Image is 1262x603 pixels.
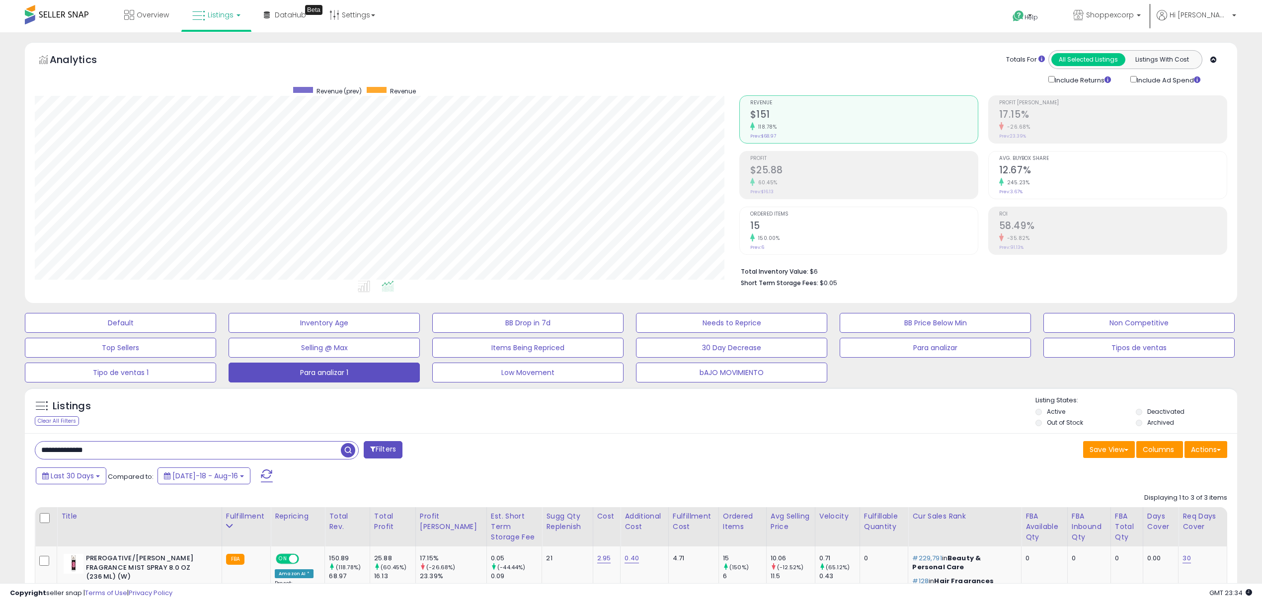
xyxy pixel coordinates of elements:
[912,577,1014,586] p: in
[137,10,169,20] span: Overview
[36,467,106,484] button: Last 30 Days
[542,507,593,546] th: Please note that this number is a calculation based on your required days of coverage and your ve...
[1072,554,1103,563] div: 0
[158,467,250,484] button: [DATE]-18 - Aug-16
[771,554,815,563] div: 10.06
[374,572,415,581] div: 16.13
[1123,74,1216,85] div: Include Ad Spend
[497,563,525,571] small: (-44.44%)
[432,363,624,382] button: Low Movement
[491,554,542,563] div: 0.05
[999,156,1227,161] span: Avg. Buybox Share
[999,189,1023,195] small: Prev: 3.67%
[755,179,778,186] small: 60.45%
[1143,445,1174,454] span: Columns
[1004,179,1030,186] small: 245.23%
[1209,588,1252,598] span: 2025-09-16 23:34 GMT
[723,511,762,532] div: Ordered Items
[61,511,218,522] div: Title
[864,511,904,532] div: Fulfillable Quantity
[51,471,94,481] span: Last 30 Days
[420,511,482,532] div: Profit [PERSON_NAME]
[741,267,808,276] b: Total Inventory Value:
[129,588,172,598] a: Privacy Policy
[1115,554,1135,563] div: 0
[1004,234,1030,242] small: -35.82%
[374,554,415,563] div: 25.88
[912,511,1017,522] div: Cur Sales Rank
[1025,511,1063,542] div: FBA Available Qty
[226,511,266,522] div: Fulfillment
[1043,338,1235,358] button: Tipos de ventas
[1144,493,1227,503] div: Displaying 1 to 3 of 3 items
[229,338,420,358] button: Selling @ Max
[390,87,416,95] span: Revenue
[826,563,850,571] small: (65.12%)
[1025,554,1060,563] div: 0
[1157,10,1236,32] a: Hi [PERSON_NAME]
[1147,407,1184,416] label: Deactivated
[912,576,929,586] span: #128
[755,234,780,242] small: 150.00%
[298,555,314,563] span: OFF
[1043,313,1235,333] button: Non Competitive
[750,220,978,233] h2: 15
[750,100,978,106] span: Revenue
[1012,10,1025,22] i: Get Help
[432,338,624,358] button: Items Being Repriced
[723,572,766,581] div: 6
[999,164,1227,178] h2: 12.67%
[10,588,46,598] strong: Copyright
[750,156,978,161] span: Profit
[1006,55,1045,65] div: Totals For
[741,265,1220,277] li: $6
[840,338,1031,358] button: Para analizar
[755,123,777,131] small: 118.78%
[673,511,714,532] div: Fulfillment Cost
[108,472,154,481] span: Compared to:
[305,5,322,15] div: Tooltip anchor
[546,554,585,563] div: 21
[1170,10,1229,20] span: Hi [PERSON_NAME]
[1136,441,1183,458] button: Columns
[999,133,1026,139] small: Prev: 23.39%
[420,554,486,563] div: 17.15%
[840,313,1031,333] button: BB Price Below Min
[275,569,314,578] div: Amazon AI *
[1047,407,1065,416] label: Active
[1047,418,1083,427] label: Out of Stock
[1025,13,1038,21] span: Help
[1004,123,1030,131] small: -26.68%
[1183,553,1190,563] a: 30
[50,53,116,69] h5: Analytics
[229,363,420,382] button: Para analizar 1
[999,109,1227,122] h2: 17.15%
[86,554,207,584] b: PREROGATIVE/[PERSON_NAME] FRAGRANCE MIST SPRAY 8.0 OZ (236 ML) (W)
[420,572,486,581] div: 23.39%
[10,589,172,598] div: seller snap | |
[1184,441,1227,458] button: Actions
[275,580,317,603] div: Preset:
[172,471,238,481] span: [DATE]-18 - Aug-16
[1005,2,1057,32] a: Help
[820,278,837,288] span: $0.05
[1125,53,1199,66] button: Listings With Cost
[771,511,811,532] div: Avg Selling Price
[750,244,764,250] small: Prev: 6
[85,588,127,598] a: Terms of Use
[53,399,91,413] h5: Listings
[597,553,611,563] a: 2.95
[750,212,978,217] span: Ordered Items
[673,554,711,563] div: 4.71
[426,563,455,571] small: (-26.68%)
[1041,74,1123,85] div: Include Returns
[25,338,216,358] button: Top Sellers
[316,87,362,95] span: Revenue (prev)
[999,212,1227,217] span: ROI
[625,553,639,563] a: 0.40
[381,563,406,571] small: (60.45%)
[1051,53,1125,66] button: All Selected Listings
[277,555,289,563] span: ON
[819,572,860,581] div: 0.43
[636,363,827,382] button: bAJO MOVIMIENTO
